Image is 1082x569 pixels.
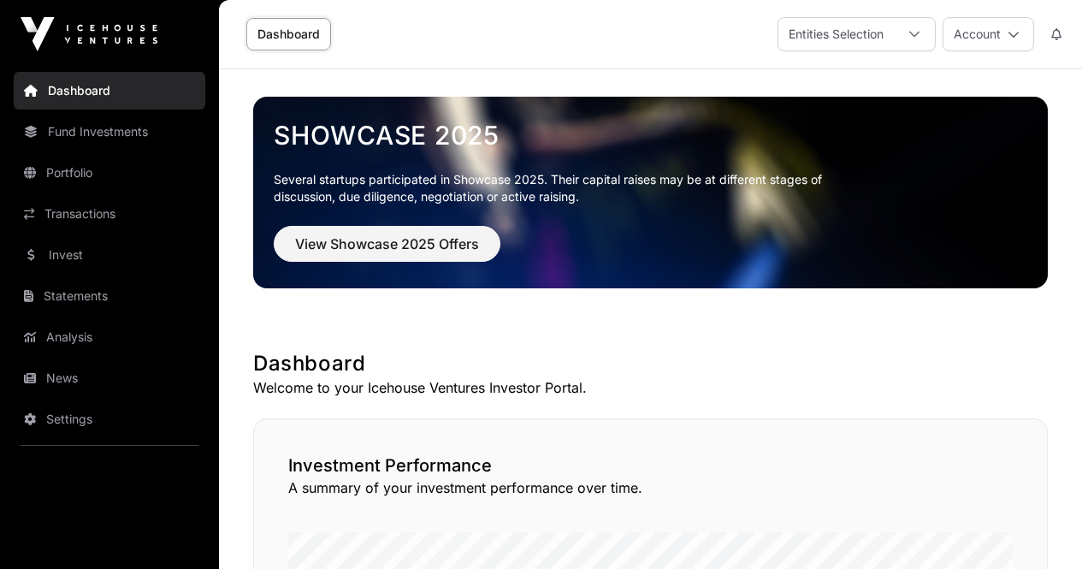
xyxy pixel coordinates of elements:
[253,97,1048,288] img: Showcase 2025
[14,400,205,438] a: Settings
[295,234,479,254] span: View Showcase 2025 Offers
[253,377,1048,398] p: Welcome to your Icehouse Ventures Investor Portal.
[14,236,205,274] a: Invest
[253,350,1048,377] h1: Dashboard
[778,18,894,50] div: Entities Selection
[943,17,1034,51] button: Account
[14,72,205,110] a: Dashboard
[14,318,205,356] a: Analysis
[274,171,848,205] p: Several startups participated in Showcase 2025. Their capital raises may be at different stages o...
[246,18,331,50] a: Dashboard
[274,120,1027,151] a: Showcase 2025
[14,359,205,397] a: News
[288,453,1013,477] h2: Investment Performance
[14,277,205,315] a: Statements
[14,195,205,233] a: Transactions
[14,154,205,192] a: Portfolio
[274,226,500,262] button: View Showcase 2025 Offers
[21,17,157,51] img: Icehouse Ventures Logo
[14,113,205,151] a: Fund Investments
[274,243,500,260] a: View Showcase 2025 Offers
[288,477,1013,498] p: A summary of your investment performance over time.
